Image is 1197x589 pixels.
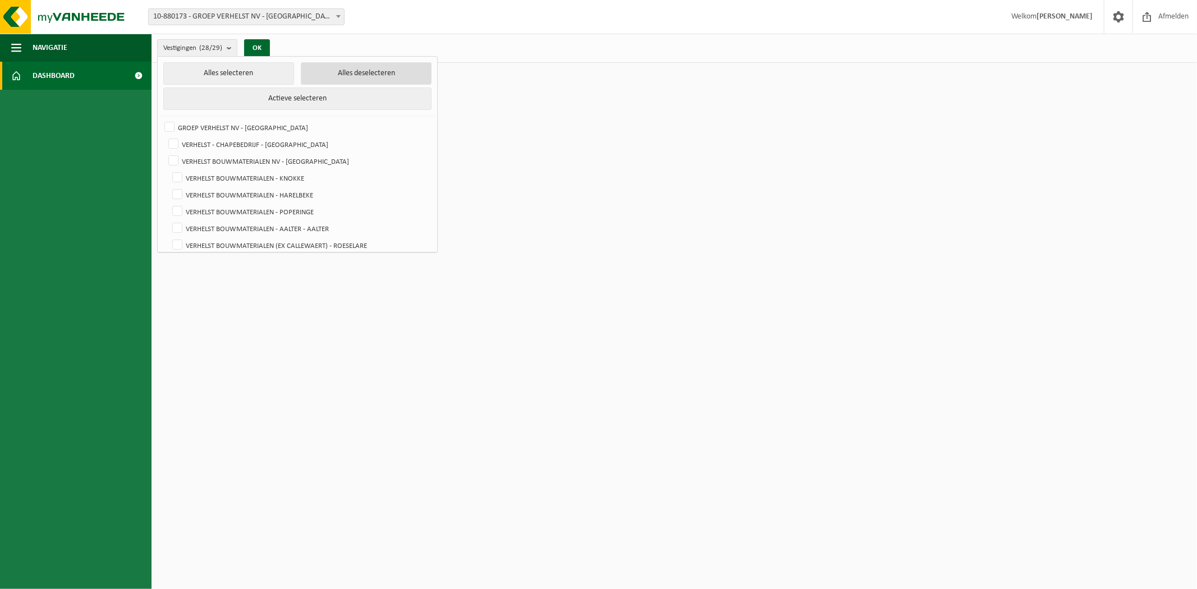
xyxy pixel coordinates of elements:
[199,44,222,52] count: (28/29)
[163,40,222,57] span: Vestigingen
[301,62,432,85] button: Alles deselecteren
[170,237,431,254] label: VERHELST BOUWMATERIALEN (EX CALLEWAERT) - ROESELARE
[33,34,67,62] span: Navigatie
[170,203,431,220] label: VERHELST BOUWMATERIALEN - POPERINGE
[33,62,75,90] span: Dashboard
[166,136,430,153] label: VERHELST - CHAPEBEDRIJF - [GEOGRAPHIC_DATA]
[149,9,344,25] span: 10-880173 - GROEP VERHELST NV - OOSTENDE
[163,88,432,110] button: Actieve selecteren
[162,119,430,136] label: GROEP VERHELST NV - [GEOGRAPHIC_DATA]
[170,220,431,237] label: VERHELST BOUWMATERIALEN - AALTER - AALTER
[1037,12,1093,21] strong: [PERSON_NAME]
[148,8,345,25] span: 10-880173 - GROEP VERHELST NV - OOSTENDE
[170,186,431,203] label: VERHELST BOUWMATERIALEN - HARELBEKE
[166,153,430,169] label: VERHELST BOUWMATERIALEN NV - [GEOGRAPHIC_DATA]
[170,169,431,186] label: VERHELST BOUWMATERIALEN - KNOKKE
[244,39,270,57] button: OK
[157,39,237,56] button: Vestigingen(28/29)
[163,62,294,85] button: Alles selecteren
